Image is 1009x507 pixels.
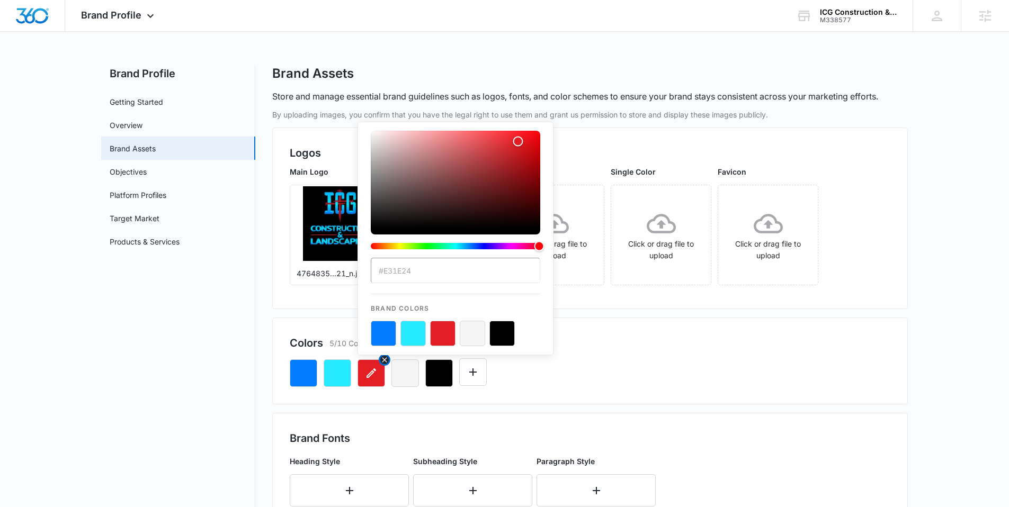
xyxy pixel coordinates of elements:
[371,294,540,313] p: Brand Colors
[272,66,354,82] h1: Brand Assets
[110,236,180,247] a: Products & Services
[371,243,540,249] div: Hue
[459,358,487,386] button: Edit Color
[110,189,166,201] a: Platform Profiles
[110,213,159,224] a: Target Market
[504,185,604,285] span: Click or drag file to upload
[391,359,419,387] button: Remove
[537,456,656,467] p: Paragraph Style
[425,359,453,387] button: Remove
[329,338,370,349] p: 5/10 Colors
[718,185,818,285] span: Click or drag file to upload
[358,359,385,387] button: Remove
[371,258,540,283] input: color-picker-input
[272,90,878,103] p: Store and manage essential brand guidelines such as logos, fonts, and color schemes to ensure you...
[110,96,163,107] a: Getting Started
[81,10,141,21] span: Brand Profile
[110,143,156,154] a: Brand Assets
[504,166,604,177] p: Icon
[718,209,818,261] div: Click or drag file to upload
[820,16,897,24] div: account id
[290,359,317,387] button: Remove
[290,145,890,161] h2: Logos
[413,456,532,467] p: Subheading Style
[290,335,323,351] h2: Colors
[371,131,540,346] div: color-picker-container
[290,166,390,177] p: Main Logo
[371,131,540,258] div: color-picker
[290,430,890,446] h2: Brand Fonts
[379,354,390,366] button: Remove
[110,120,142,131] a: Overview
[272,109,908,120] p: By uploading images, you confirm that you have the legal right to use them and grant us permissio...
[820,8,897,16] div: account name
[371,131,540,228] div: Color
[303,186,378,261] img: User uploaded logo
[611,185,711,285] span: Click or drag file to upload
[324,359,351,387] button: Remove
[290,456,409,467] p: Heading Style
[297,268,383,279] p: 4764835...21_n.jpg
[101,66,255,82] h2: Brand Profile
[504,209,604,261] div: Click or drag file to upload
[611,209,711,261] div: Click or drag file to upload
[718,166,818,177] p: Favicon
[611,166,711,177] p: Single Color
[110,166,147,177] a: Objectives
